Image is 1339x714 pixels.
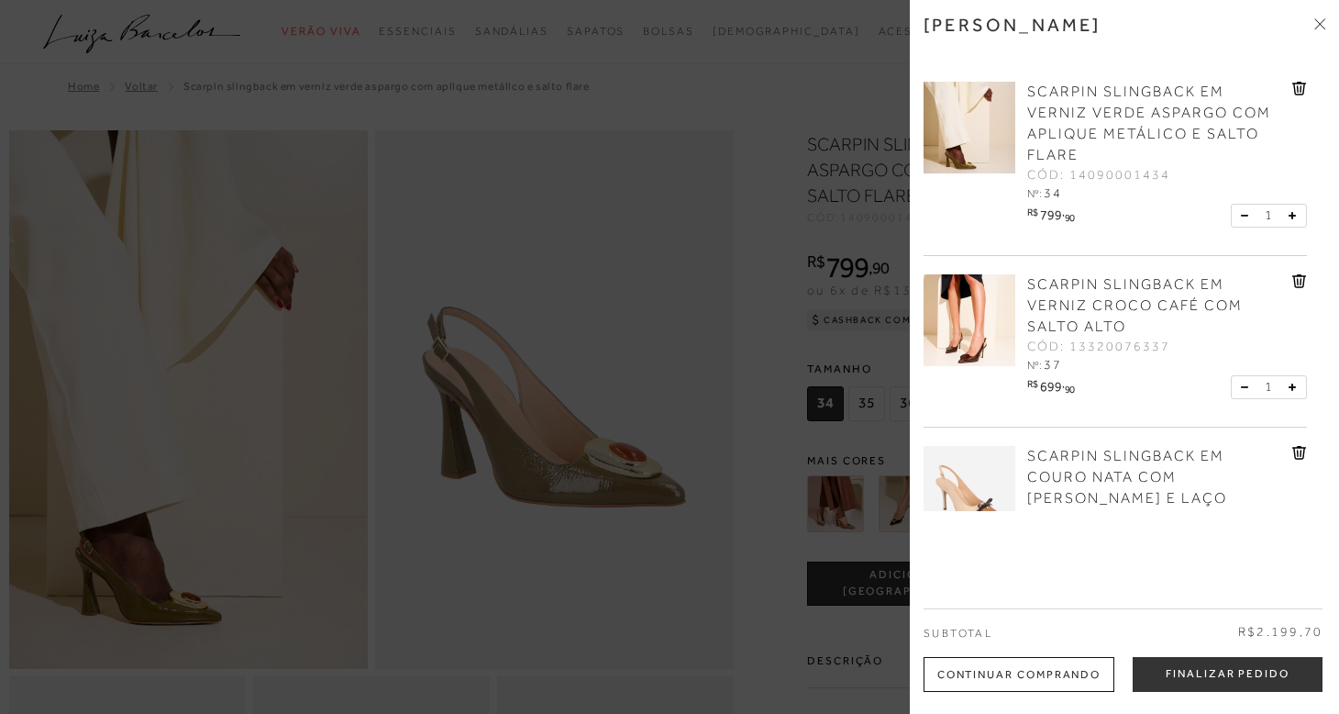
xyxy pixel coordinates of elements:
[924,82,1015,173] img: SCARPIN SLINGBACK EM VERNIZ VERDE ASPARGO COM APLIQUE METÁLICO E SALTO FLARE
[1040,207,1062,222] span: 799
[924,657,1114,692] div: Continuar Comprando
[1027,84,1271,163] span: SCARPIN SLINGBACK EM VERNIZ VERDE ASPARGO COM APLIQUE METÁLICO E SALTO FLARE
[1040,379,1062,394] span: 699
[1133,657,1322,692] button: Finalizar Pedido
[924,14,1101,36] h3: [PERSON_NAME]
[1027,359,1042,372] span: Nº:
[1065,384,1075,395] span: 90
[1027,187,1042,200] span: Nº:
[1027,338,1170,356] span: CÓD: 13320076337
[1265,206,1272,225] span: 1
[924,446,1015,538] img: SCARPIN SLINGBACK EM COURO NATA COM BICO CARAMELO E LAÇO
[1062,379,1075,389] i: ,
[1065,212,1075,223] span: 90
[1027,448,1227,507] span: SCARPIN SLINGBACK EM COURO NATA COM [PERSON_NAME] E LAÇO
[1027,82,1288,166] a: SCARPIN SLINGBACK EM VERNIZ VERDE ASPARGO COM APLIQUE METÁLICO E SALTO FLARE
[1027,274,1288,338] a: SCARPIN SLINGBACK EM VERNIZ CROCO CAFÉ COM SALTO ALTO
[1238,623,1322,641] span: R$2.199,70
[924,627,992,640] span: Subtotal
[1062,207,1075,218] i: ,
[1027,166,1170,184] span: CÓD: 14090001434
[924,274,1015,366] img: SCARPIN SLINGBACK EM VERNIZ CROCO CAFÉ COM SALTO ALTO
[1027,207,1037,218] i: R$
[1027,446,1288,509] a: SCARPIN SLINGBACK EM COURO NATA COM [PERSON_NAME] E LAÇO
[1027,379,1037,389] i: R$
[1044,357,1062,372] span: 37
[1265,377,1272,396] span: 1
[1044,185,1062,200] span: 34
[1027,509,1170,528] span: CÓD: 13320077237
[1027,276,1243,335] span: SCARPIN SLINGBACK EM VERNIZ CROCO CAFÉ COM SALTO ALTO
